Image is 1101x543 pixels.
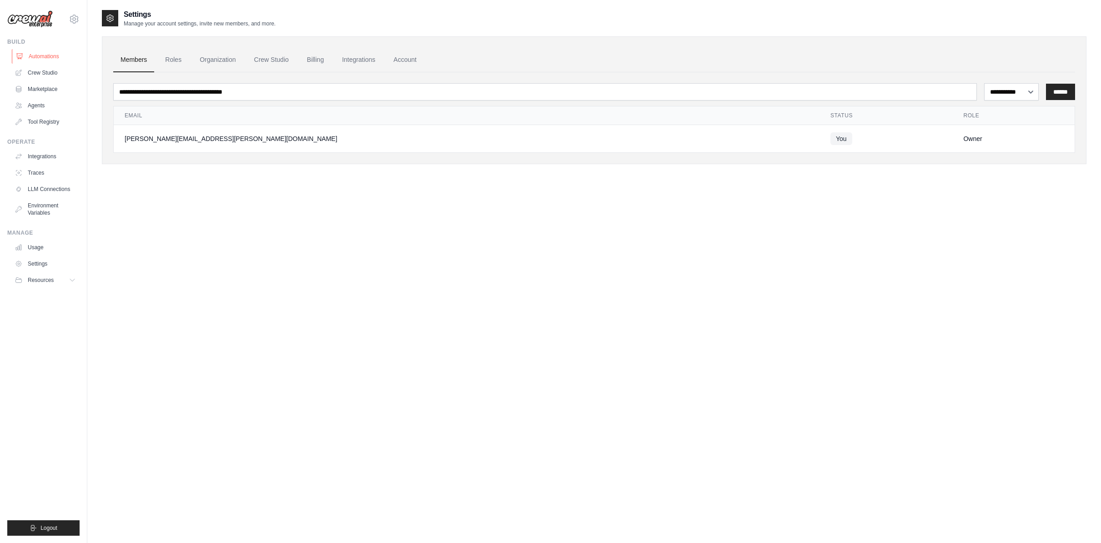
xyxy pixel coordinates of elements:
a: Billing [300,48,331,72]
a: LLM Connections [11,182,80,196]
a: Organization [192,48,243,72]
img: Logo [7,10,53,28]
th: Email [114,106,819,125]
span: Resources [28,277,54,284]
button: Resources [11,273,80,287]
a: Members [113,48,154,72]
a: Usage [11,240,80,255]
div: Manage [7,229,80,236]
h2: Settings [124,9,276,20]
a: Integrations [335,48,382,72]
button: Logout [7,520,80,536]
a: Traces [11,166,80,180]
a: Integrations [11,149,80,164]
div: Owner [963,134,1064,143]
a: Crew Studio [11,65,80,80]
a: Crew Studio [247,48,296,72]
div: [PERSON_NAME][EMAIL_ADDRESS][PERSON_NAME][DOMAIN_NAME] [125,134,809,143]
span: You [830,132,852,145]
th: Role [952,106,1075,125]
a: Marketplace [11,82,80,96]
span: Logout [40,524,57,532]
div: Operate [7,138,80,146]
a: Account [386,48,424,72]
a: Roles [158,48,189,72]
a: Settings [11,256,80,271]
p: Manage your account settings, invite new members, and more. [124,20,276,27]
a: Environment Variables [11,198,80,220]
th: Status [819,106,952,125]
div: Build [7,38,80,45]
a: Agents [11,98,80,113]
a: Tool Registry [11,115,80,129]
a: Automations [12,49,80,64]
